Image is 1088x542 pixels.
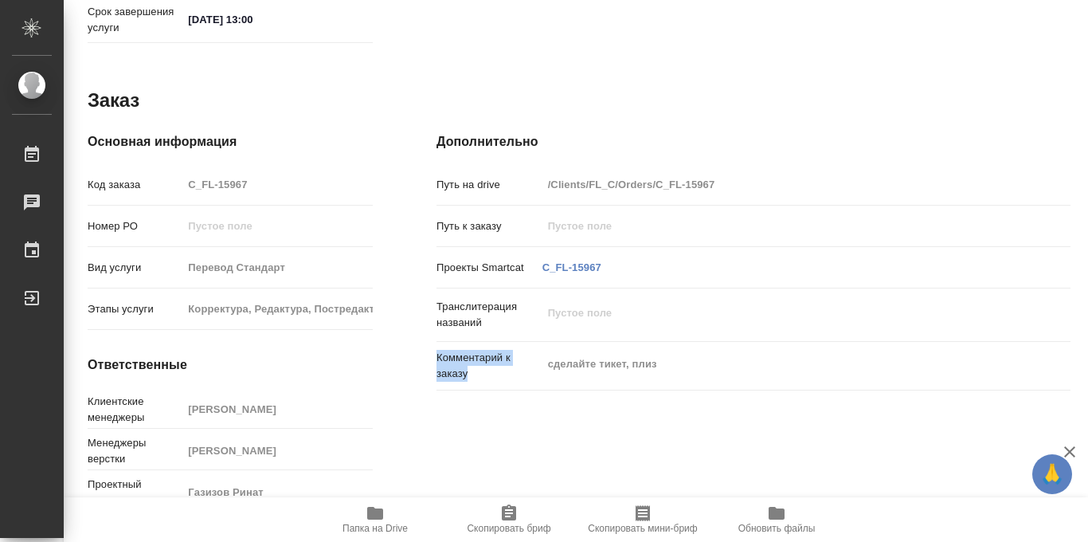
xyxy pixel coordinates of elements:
[308,497,442,542] button: Папка на Drive
[88,4,182,36] p: Срок завершения услуги
[88,477,182,509] p: Проектный менеджер
[436,218,542,234] p: Путь к заказу
[436,350,542,382] p: Комментарий к заказу
[542,351,1018,378] textarea: сделайте тикет, плиз
[88,132,373,151] h4: Основная информация
[182,214,373,238] input: Пустое поле
[442,497,576,542] button: Скопировать бриф
[467,523,550,534] span: Скопировать бриф
[436,260,542,276] p: Проекты Smartcat
[542,214,1018,238] input: Пустое поле
[436,177,542,193] p: Путь на drive
[88,355,373,375] h4: Ответственные
[738,523,816,534] span: Обновить файлы
[1039,458,1066,491] span: 🙏
[182,481,373,504] input: Пустое поле
[182,256,373,279] input: Пустое поле
[182,439,373,462] input: Пустое поле
[436,299,542,331] p: Транслитерация названий
[588,523,697,534] span: Скопировать мини-бриф
[182,8,322,31] input: ✎ Введи что-нибудь
[88,218,182,234] p: Номер РО
[88,394,182,426] p: Клиентские менеджеры
[436,132,1070,151] h4: Дополнительно
[88,177,182,193] p: Код заказа
[342,523,408,534] span: Папка на Drive
[182,398,373,421] input: Пустое поле
[542,173,1018,196] input: Пустое поле
[182,297,373,320] input: Пустое поле
[1032,454,1072,494] button: 🙏
[182,173,373,196] input: Пустое поле
[88,88,139,113] h2: Заказ
[88,435,182,467] p: Менеджеры верстки
[88,260,182,276] p: Вид услуги
[576,497,710,542] button: Скопировать мини-бриф
[88,301,182,317] p: Этапы услуги
[710,497,843,542] button: Обновить файлы
[542,261,601,273] a: C_FL-15967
